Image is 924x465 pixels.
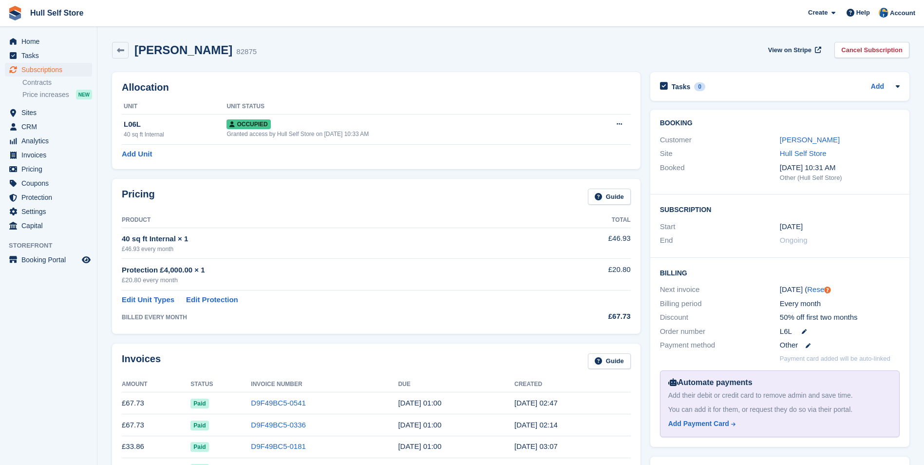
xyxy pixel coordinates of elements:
[76,90,92,99] div: NEW
[190,377,251,392] th: Status
[780,136,840,144] a: [PERSON_NAME]
[122,149,152,160] a: Add Unit
[834,42,909,58] a: Cancel Subscription
[660,135,780,146] div: Customer
[9,241,97,251] span: Storefront
[251,399,306,407] a: D9F49BC5-0541
[21,134,80,148] span: Analytics
[660,284,780,295] div: Next invoice
[21,191,80,204] span: Protection
[5,134,92,148] a: menu
[514,377,631,392] th: Created
[514,399,558,407] time: 2025-08-01 01:47:32 UTC
[856,8,870,18] span: Help
[660,340,780,351] div: Payment method
[398,421,441,429] time: 2025-07-02 00:00:00 UTC
[22,90,69,99] span: Price increases
[122,82,631,93] h2: Allocation
[21,35,80,48] span: Home
[398,399,441,407] time: 2025-08-02 00:00:00 UTC
[780,326,792,337] span: L6L
[122,377,190,392] th: Amount
[21,63,80,77] span: Subscriptions
[26,5,87,21] a: Hull Self Store
[660,162,780,183] div: Booked
[226,119,270,129] span: Occupied
[190,399,208,408] span: Paid
[5,120,92,134] a: menu
[122,245,548,253] div: £46.93 every month
[764,42,823,58] a: View on Stripe
[668,405,891,415] div: You can add it for them, or request they do so via their portal.
[5,176,92,190] a: menu
[21,219,80,232] span: Capital
[548,228,630,258] td: £46.93
[186,294,238,306] a: Edit Protection
[21,120,80,134] span: CRM
[660,312,780,323] div: Discount
[122,414,190,436] td: £67.73
[660,221,780,232] div: Start
[122,275,548,285] div: £20.80 every month
[122,353,161,369] h2: Invoices
[190,442,208,452] span: Paid
[122,213,548,228] th: Product
[5,219,92,232] a: menu
[588,353,631,369] a: Guide
[5,253,92,267] a: menu
[660,119,900,127] h2: Booking
[5,63,92,77] a: menu
[660,326,780,337] div: Order number
[890,8,915,18] span: Account
[21,106,80,119] span: Sites
[5,35,92,48] a: menu
[122,99,226,115] th: Unit
[124,119,226,130] div: L06L
[122,313,548,322] div: BILLED EVERY MONTH
[660,148,780,159] div: Site
[668,390,891,401] div: Add their debit or credit card to remove admin and save time.
[660,204,900,214] h2: Subscription
[122,233,548,245] div: 40 sq ft Internal × 1
[251,377,398,392] th: Invoice Number
[122,189,155,205] h2: Pricing
[514,442,558,450] time: 2025-06-01 02:07:43 UTC
[236,46,257,58] div: 82875
[660,235,780,246] div: End
[5,191,92,204] a: menu
[823,286,832,294] div: Tooltip anchor
[5,49,92,62] a: menu
[5,148,92,162] a: menu
[514,421,558,429] time: 2025-07-01 01:14:59 UTC
[21,49,80,62] span: Tasks
[80,254,92,266] a: Preview store
[122,265,548,276] div: Protection £4,000.00 × 1
[122,294,174,306] a: Edit Unit Types
[548,311,630,322] div: £67.73
[660,268,900,277] h2: Billing
[122,392,190,414] td: £67.73
[226,130,580,138] div: Granted access by Hull Self Store on [DATE] 10:33 AM
[588,189,631,205] a: Guide
[21,253,80,267] span: Booking Portal
[5,106,92,119] a: menu
[398,442,441,450] time: 2025-06-02 00:00:00 UTC
[780,354,890,364] p: Payment card added will be auto-linked
[780,236,808,244] span: Ongoing
[780,162,900,174] div: [DATE] 10:31 AM
[672,82,691,91] h2: Tasks
[871,81,884,93] a: Add
[768,45,811,55] span: View on Stripe
[780,298,900,310] div: Every month
[879,8,888,18] img: Hull Self Store
[134,43,232,57] h2: [PERSON_NAME]
[5,205,92,218] a: menu
[780,221,803,232] time: 2025-05-01 00:00:00 UTC
[548,259,630,291] td: £20.80
[8,6,22,20] img: stora-icon-8386f47178a22dfd0bd8f6a31ec36ba5ce8667c1dd55bd0f319d3a0aa187defe.svg
[668,419,729,429] div: Add Payment Card
[780,340,900,351] div: Other
[660,298,780,310] div: Billing period
[780,149,827,157] a: Hull Self Store
[21,205,80,218] span: Settings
